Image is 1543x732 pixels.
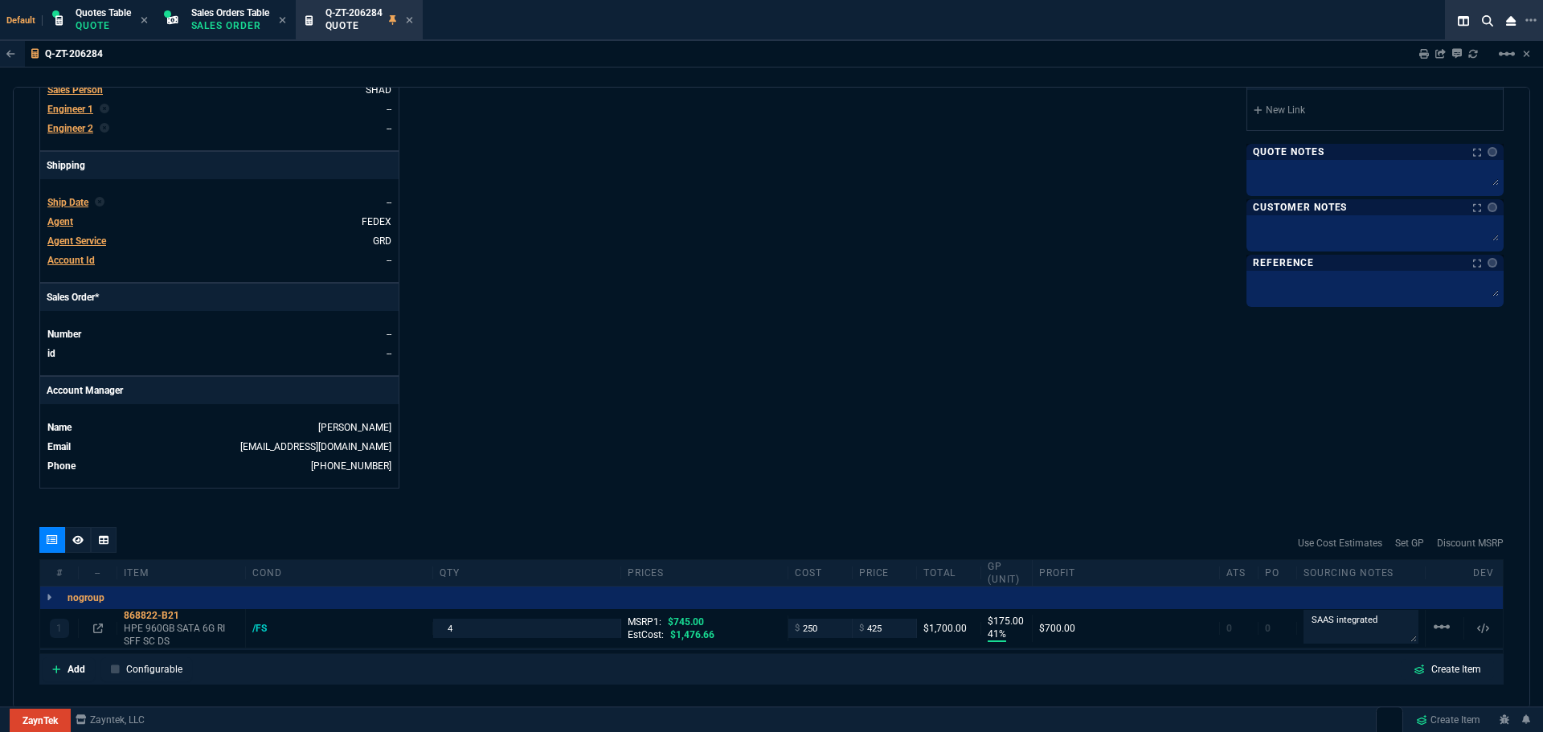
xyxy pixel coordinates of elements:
[1410,708,1487,732] a: Create Item
[387,197,391,208] span: --
[1475,11,1500,31] nx-icon: Search
[1451,11,1475,31] nx-icon: Split Panels
[318,422,391,433] a: [PERSON_NAME]
[47,348,55,359] span: id
[1253,201,1347,214] p: Customer Notes
[668,616,704,628] span: $745.00
[279,14,286,27] nx-icon: Close Tab
[1033,566,1220,579] div: Profit
[923,622,974,635] div: $1,700.00
[40,152,399,179] p: Shipping
[1039,622,1213,635] div: $700.00
[47,235,106,247] span: Agent Service
[1432,617,1451,636] mat-icon: Example home icon
[1298,536,1382,550] a: Use Cost Estimates
[621,566,788,579] div: prices
[47,121,392,137] tr: undefined
[628,628,781,641] div: EstCost:
[76,7,131,18] span: Quotes Table
[1226,623,1232,634] span: 0
[325,19,383,32] p: Quote
[1437,536,1504,550] a: Discount MSRP
[47,329,81,340] span: Number
[387,104,391,115] a: --
[1253,256,1314,269] p: Reference
[141,14,148,27] nx-icon: Close Tab
[981,560,1033,586] div: GP (unit)
[240,441,391,452] a: [EMAIL_ADDRESS][DOMAIN_NAME]
[853,566,917,579] div: price
[124,609,239,622] div: 868822-B21
[68,591,104,604] p: nogroup
[76,19,131,32] p: Quote
[79,566,117,579] div: --
[6,48,15,59] nx-icon: Back to Table
[47,419,392,436] tr: undefined
[40,566,79,579] div: #
[47,252,392,268] tr: undefined
[47,101,392,117] tr: undefined
[47,346,392,362] tr: undefined
[100,121,109,136] nx-icon: Clear selected rep
[1500,11,1522,31] nx-icon: Close Workbench
[124,622,239,648] p: HPE 960GB SATA 6G RI SFF SC DS
[47,82,392,98] tr: undefined
[387,123,391,134] a: --
[47,326,392,342] tr: undefined
[47,422,72,433] span: Name
[117,566,246,579] div: Item
[95,195,104,210] nx-icon: Clear selected rep
[47,84,103,96] span: Sales Person
[246,566,433,579] div: cond
[47,214,392,230] tr: undefined
[1464,566,1503,579] div: dev
[1253,145,1324,158] p: Quote Notes
[47,441,71,452] span: Email
[252,622,282,635] div: /FS
[100,102,109,117] nx-icon: Clear selected rep
[859,622,864,635] span: $
[628,615,781,628] div: MSRP1:
[795,622,800,635] span: $
[71,713,149,727] a: msbcCompanyName
[1254,103,1496,117] a: New Link
[325,7,383,18] span: Q-ZT-206284
[788,566,853,579] div: cost
[311,460,391,472] a: 469-609-4841
[47,233,392,249] tr: undefined
[6,15,43,26] span: Default
[47,104,93,115] span: Engineer 1
[362,216,391,227] a: FEDEX
[47,197,88,208] span: Ship Date
[40,284,399,311] p: Sales Order*
[406,14,413,27] nx-icon: Close Tab
[917,566,981,579] div: Total
[47,216,73,227] span: Agent
[47,439,392,455] tr: undefined
[433,566,620,579] div: qty
[47,194,392,211] tr: undefined
[191,7,269,18] span: Sales Orders Table
[68,662,85,677] p: Add
[1395,536,1424,550] a: Set GP
[40,377,399,404] p: Account Manager
[1401,659,1494,680] a: Create Item
[1259,566,1297,579] div: PO
[387,329,391,340] a: --
[191,19,269,32] p: Sales Order
[47,458,392,474] tr: undefined
[1523,47,1530,60] a: Hide Workbench
[988,628,1006,642] p: 41%
[126,662,182,677] p: Configurable
[988,615,1025,628] p: $175.00
[1265,623,1271,634] span: 0
[1497,44,1516,63] mat-icon: Example home icon
[47,123,93,134] span: Engineer 2
[47,460,76,472] span: Phone
[93,623,103,634] nx-icon: Open In Opposite Panel
[387,348,391,359] a: --
[366,84,391,96] a: SHAD
[1220,566,1259,579] div: ATS
[670,629,714,640] span: $1,476.66
[387,255,391,266] a: --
